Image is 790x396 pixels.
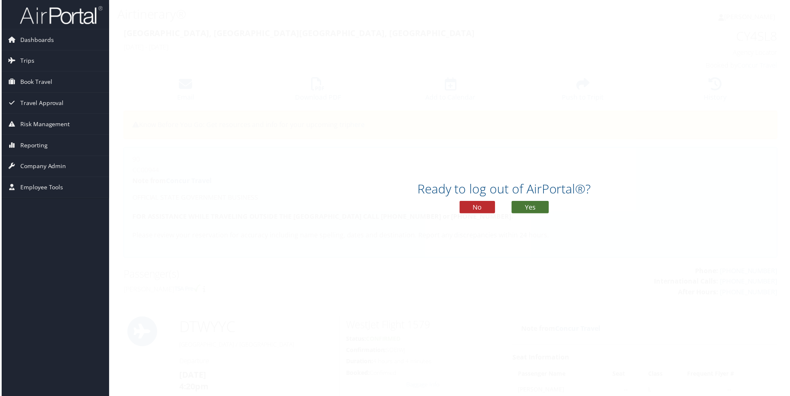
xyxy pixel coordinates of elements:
[460,202,495,214] button: No
[19,178,62,198] span: Employee Tools
[19,114,68,135] span: Risk Management
[19,29,52,50] span: Dashboards
[19,156,65,177] span: Company Admin
[19,72,51,93] span: Book Travel
[19,51,33,71] span: Trips
[18,5,101,25] img: airportal-logo.png
[512,202,549,214] button: Yes
[19,135,46,156] span: Reporting
[19,93,62,114] span: Travel Approval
